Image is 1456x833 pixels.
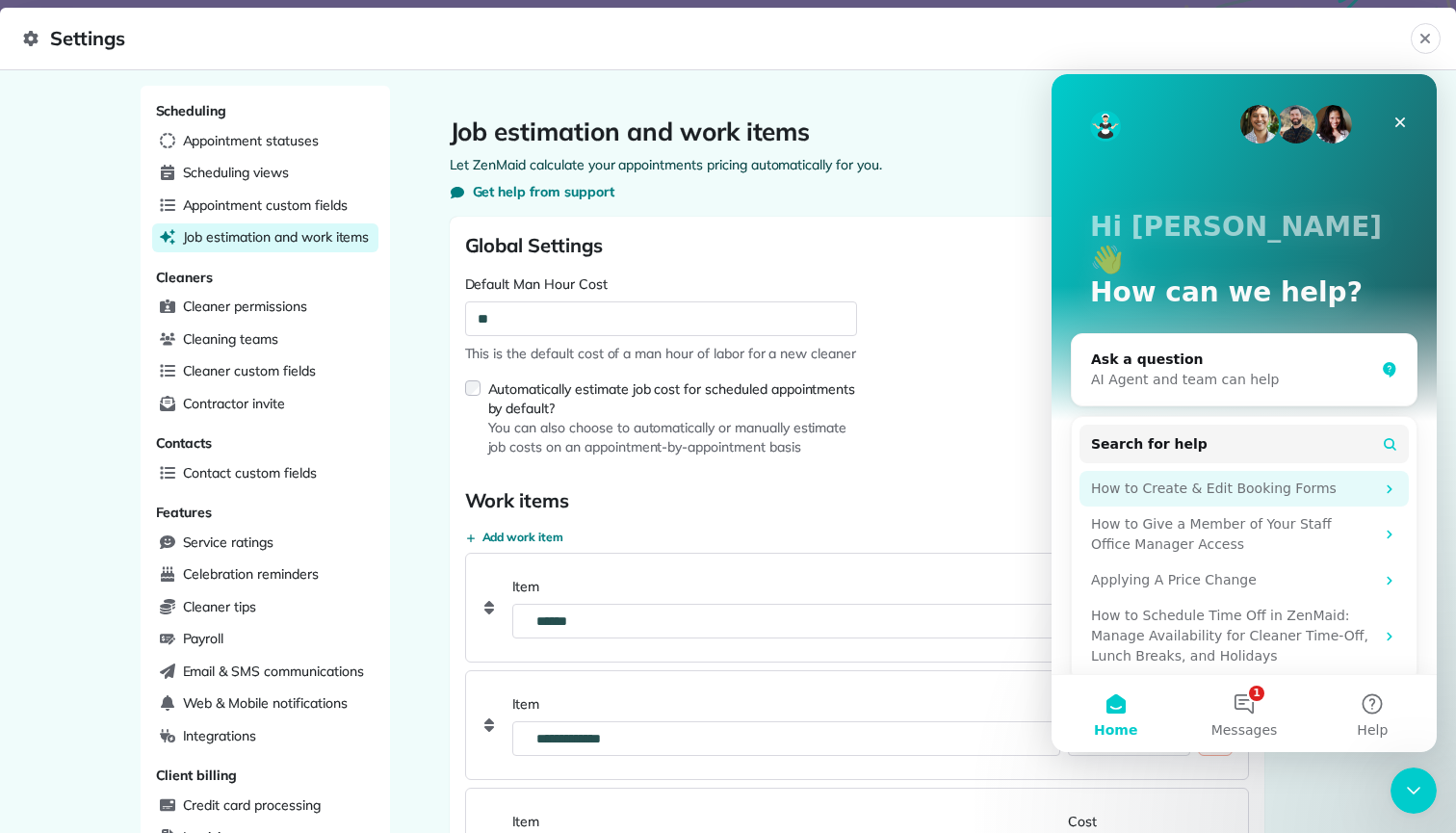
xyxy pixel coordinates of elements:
div: ItemCostDelete custom field [465,670,1249,780]
a: Job estimation and work items [152,223,378,252]
h1: Job estimation and work items [450,117,1264,147]
span: Cleaner permissions [183,297,307,316]
span: Client billing [156,767,237,784]
span: Settings [23,23,1411,54]
span: Appointment statuses [183,131,319,150]
a: Credit card processing [152,792,378,820]
a: Contractor invite [152,390,378,419]
span: Web & Mobile notifications [183,693,348,713]
iframe: Intercom live chat [1052,74,1437,752]
a: Scheduling views [152,159,378,188]
button: Get help from support [450,182,614,201]
span: Integrations [183,726,257,745]
button: Add work item [465,530,564,545]
span: Get help from support [473,182,614,201]
button: Close [1411,23,1441,54]
label: Automatically estimate job cost for scheduled appointments by default? [488,379,857,418]
span: Service ratings [183,533,273,552]
span: Celebration reminders [183,564,319,584]
label: Cost [1068,812,1189,831]
a: Appointment statuses [152,127,378,156]
a: Web & Mobile notifications [152,690,378,718]
span: Contacts [156,434,213,452]
a: Celebration reminders [152,560,378,589]
span: Credit card processing [183,795,321,815]
a: Appointment custom fields [152,192,378,221]
iframe: Intercom live chat [1391,768,1437,814]
a: Email & SMS communications [152,658,378,687]
span: Appointment custom fields [183,195,348,215]
span: Cleaner custom fields [183,361,316,380]
span: Scheduling [156,102,227,119]
span: Cleaner tips [183,597,257,616]
span: Email & SMS communications [183,662,364,681]
span: Job estimation and work items [183,227,370,247]
a: Cleaning teams [152,325,378,354]
label: Default Man Hour Cost [465,274,857,294]
a: Cleaner custom fields [152,357,378,386]
span: You can also choose to automatically or manually estimate job costs on an appointment-by-appointm... [488,418,857,456]
span: Features [156,504,213,521]
p: Let ZenMaid calculate your appointments pricing automatically for you. [450,155,1264,174]
a: Cleaner permissions [152,293,378,322]
h2: Global Settings [465,232,857,259]
span: This is the default cost of a man hour of labor for a new cleaner [465,344,857,363]
a: Cleaner tips [152,593,378,622]
span: Add work item [482,530,564,545]
span: Contact custom fields [183,463,317,482]
h2: Work items [465,487,1249,514]
a: Contact custom fields [152,459,378,488]
a: Payroll [152,625,378,654]
label: Item [512,694,1061,714]
div: ItemCostDelete custom field [465,553,1249,663]
span: Cleaning teams [183,329,278,349]
span: Payroll [183,629,224,648]
span: Cleaners [156,269,214,286]
span: Scheduling views [183,163,289,182]
a: Integrations [152,722,378,751]
a: Service ratings [152,529,378,558]
label: Item [512,577,1061,596]
span: Contractor invite [183,394,285,413]
label: Item [512,812,1061,831]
